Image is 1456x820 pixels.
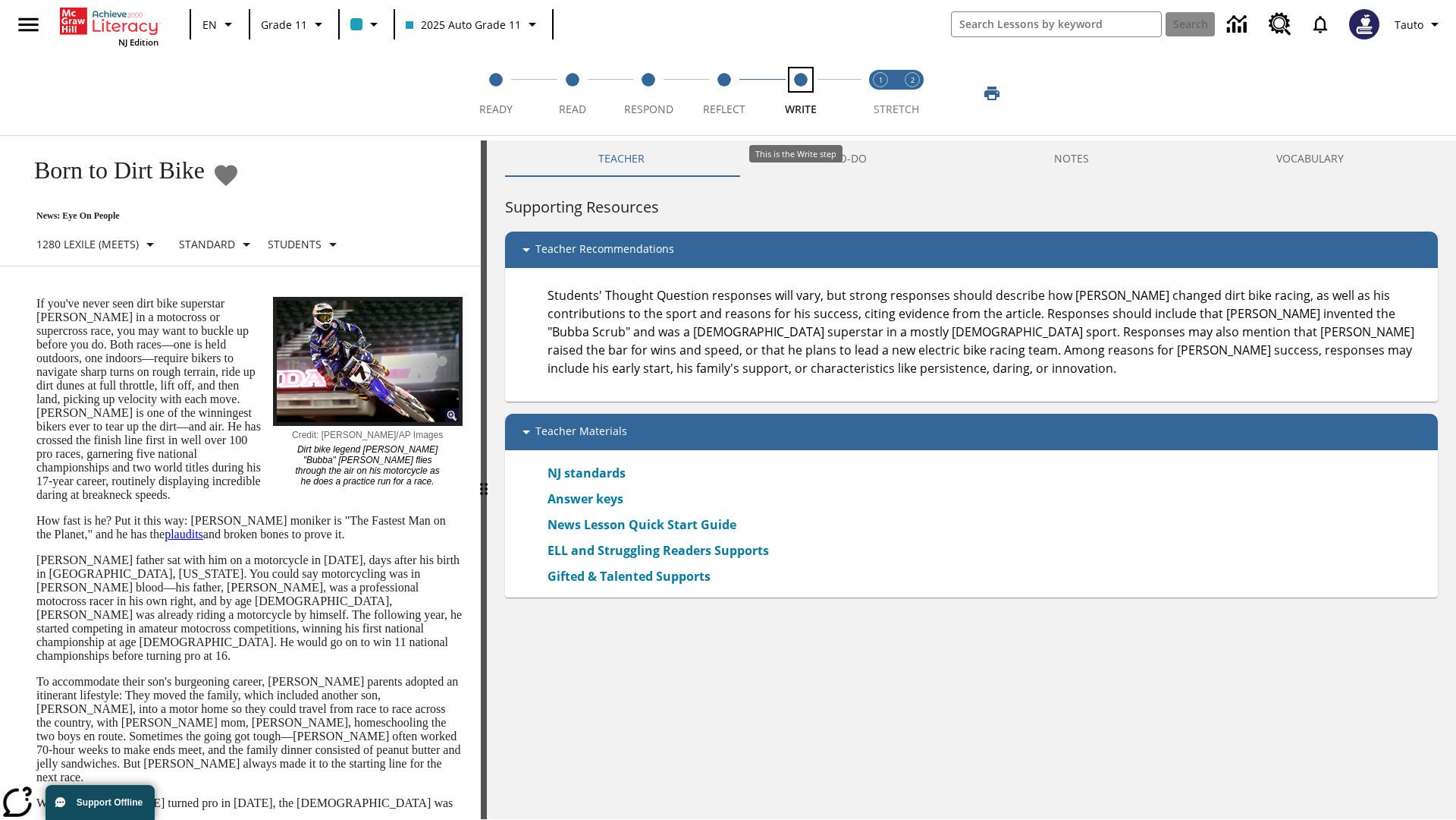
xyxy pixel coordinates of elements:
a: Answer keys, Will open in new browser window or tab [548,490,623,508]
a: NJ standards [548,464,635,482]
button: Ready step 1 of 5 [452,52,540,135]
span: Support Offline [77,797,143,808]
p: To accommodate their son's burgeoning career, [PERSON_NAME] parents adopted an itinerant lifestyl... [36,675,463,784]
button: Add to Favorites - Born to Dirt Bike [212,162,240,188]
a: ELL and Struggling Readers Supports [548,541,778,560]
a: Resource Center, Will open in new tab [1260,4,1301,45]
button: Select Student [262,231,348,258]
p: Standard [179,236,235,252]
span: Grade 11 [261,17,307,33]
button: Scaffolds, Standard [173,231,262,258]
span: Write [785,102,817,116]
span: Respond [624,102,673,116]
button: Teacher [505,140,739,177]
p: Teacher Materials [535,423,627,441]
div: Teacher Materials [505,414,1438,450]
button: Stretch Read step 1 of 2 [858,52,902,135]
button: Class: 2025 Auto Grade 11, Select your class [400,11,548,38]
button: NOTES [960,140,1182,177]
h1: Born to Dirt Bike [18,156,205,184]
button: Support Offline [45,785,155,820]
button: Write step 5 of 5 [757,52,845,135]
p: Students [268,236,322,252]
a: Notifications [1301,5,1340,44]
div: This is the Write step [749,145,843,162]
button: Open side menu [6,2,51,47]
button: Language: EN, Select a language [196,11,244,38]
button: Profile/Settings [1389,11,1450,38]
span: Reflect [703,102,745,116]
input: search field [952,12,1161,36]
text: 2 [911,75,915,85]
span: EN [202,17,217,33]
span: NJ Edition [118,36,158,48]
span: Tauto [1395,17,1423,33]
p: How fast is he? Put it this way: [PERSON_NAME] moniker is "The Fastest Man on the Planet," and he... [36,514,463,541]
button: Respond step 3 of 5 [604,52,692,135]
button: Select a new avatar [1340,5,1389,44]
span: 2025 Auto Grade 11 [406,17,521,33]
p: [PERSON_NAME] father sat with him on a motorcycle in [DATE], days after his birth in [GEOGRAPHIC_... [36,553,463,663]
a: Data Center [1218,4,1260,46]
img: Magnify [445,408,459,422]
div: Teacher Recommendations [505,232,1438,268]
button: VOCABULARY [1183,140,1438,177]
button: Stretch Respond step 2 of 2 [890,52,934,135]
p: News: Eye On People [18,210,348,222]
button: TO-DO [739,140,960,177]
p: 1280 Lexile (Meets) [36,236,139,252]
text: 1 [879,75,883,85]
p: If you've never seen dirt bike superstar [PERSON_NAME] in a motocross or supercross race, you may... [36,297,463,502]
a: Gifted & Talented Supports [548,567,720,585]
span: Read [559,102,586,116]
p: Credit: [PERSON_NAME]/AP Images [292,426,444,440]
div: activity [487,140,1456,819]
a: News Lesson Quick Start Guide, Will open in new browser window or tab [548,516,736,534]
p: Dirt bike legend [PERSON_NAME] "Bubba" [PERSON_NAME] flies through the air on his motorcycle as h... [292,440,444,487]
span: Ready [479,102,513,116]
p: Teacher Recommendations [535,241,674,259]
button: Print [968,80,1016,107]
div: Press Enter or Spacebar and then press right and left arrow keys to move the slider [481,140,487,819]
span: STRETCH [874,102,919,116]
button: Select Lexile, 1280 Lexile (Meets) [30,231,165,258]
button: Read step 2 of 5 [528,52,616,135]
div: Home [60,5,158,48]
p: Students' Thought Question responses will vary, but strong responses should describe how [PERSON_... [548,286,1426,377]
button: Grade: Grade 11, Select a grade [255,11,334,38]
a: plaudits [165,528,203,541]
div: Instructional Panel Tabs [505,140,1438,177]
img: Motocross racer James Stewart flies through the air on his dirt bike. [273,297,463,426]
img: Avatar [1349,9,1379,39]
h6: Supporting Resources [505,195,1438,219]
button: Class color is light blue. Change class color [344,11,389,38]
button: Reflect step 4 of 5 [680,52,768,135]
